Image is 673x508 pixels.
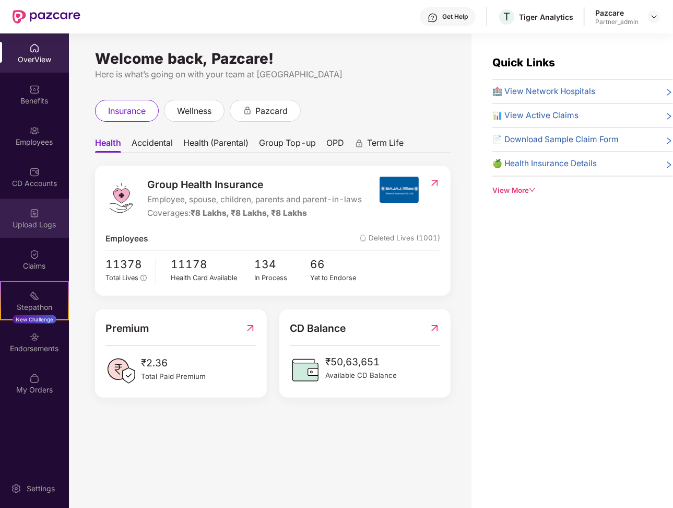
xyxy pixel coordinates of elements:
img: svg+xml;base64,PHN2ZyBpZD0iVXBsb2FkX0xvZ3MiIGRhdGEtbmFtZT0iVXBsb2FkIExvZ3MiIHhtbG5zPSJodHRwOi8vd3... [29,208,40,218]
span: right [665,111,673,122]
div: Settings [23,483,58,494]
div: Here is what’s going on with your team at [GEOGRAPHIC_DATA] [95,68,451,81]
span: OPD [326,137,344,153]
span: Total Paid Premium [141,371,206,382]
div: Welcome back, Pazcare! [95,54,451,63]
span: ₹50,63,651 [325,354,397,370]
img: CDBalanceIcon [290,354,321,386]
span: 🏥 View Network Hospitals [492,85,595,98]
div: Tiger Analytics [519,12,573,22]
div: Health Card Available [171,273,255,283]
span: right [665,87,673,98]
span: Premium [105,320,149,336]
div: Get Help [442,13,468,21]
span: Health [95,137,121,153]
span: info-circle [140,275,146,281]
div: Coverages: [147,207,362,220]
span: pazcard [255,105,288,118]
img: svg+xml;base64,PHN2ZyBpZD0iRW1wbG95ZWVzIiB4bWxucz0iaHR0cDovL3d3dy53My5vcmcvMjAwMC9zdmciIHdpZHRoPS... [29,125,40,136]
img: svg+xml;base64,PHN2ZyBpZD0iRW5kb3JzZW1lbnRzIiB4bWxucz0iaHR0cDovL3d3dy53My5vcmcvMjAwMC9zdmciIHdpZH... [29,332,40,342]
span: Health (Parental) [183,137,249,153]
span: wellness [177,105,211,118]
span: Employees [105,233,148,245]
div: animation [355,138,364,148]
span: Accidental [132,137,173,153]
span: Employee, spouse, children, parents and parent-in-laws [147,193,362,206]
img: svg+xml;base64,PHN2ZyBpZD0iU2V0dGluZy0yMHgyMCIgeG1sbnM9Imh0dHA6Ly93d3cudzMub3JnLzIwMDAvc3ZnIiB3aW... [11,483,21,494]
div: animation [243,106,252,115]
div: Yet to Endorse [310,273,366,283]
span: 11378 [105,256,147,273]
img: deleteIcon [360,235,367,241]
img: svg+xml;base64,PHN2ZyB4bWxucz0iaHR0cDovL3d3dy53My5vcmcvMjAwMC9zdmciIHdpZHRoPSIyMSIgaGVpZ2h0PSIyMC... [29,291,40,301]
div: Pazcare [595,8,639,18]
div: New Challenge [13,315,56,324]
img: svg+xml;base64,PHN2ZyBpZD0iQ0RfQWNjb3VudHMiIGRhdGEtbmFtZT0iQ0QgQWNjb3VudHMiIHhtbG5zPSJodHRwOi8vd3... [29,167,40,177]
span: Quick Links [492,56,555,69]
div: In Process [255,273,311,283]
span: T [503,10,510,23]
span: Term Life [367,137,404,153]
span: ₹8 Lakhs, ₹8 Lakhs, ₹8 Lakhs [191,208,307,218]
img: svg+xml;base64,PHN2ZyBpZD0iSG9tZSIgeG1sbnM9Imh0dHA6Ly93d3cudzMub3JnLzIwMDAvc3ZnIiB3aWR0aD0iMjAiIG... [29,43,40,53]
span: 66 [310,256,366,273]
span: Group Top-up [259,137,316,153]
div: Partner_admin [595,18,639,26]
img: RedirectIcon [245,320,256,336]
span: down [529,187,536,193]
img: New Pazcare Logo [13,10,80,24]
img: svg+xml;base64,PHN2ZyBpZD0iSGVscC0zMngzMiIgeG1sbnM9Imh0dHA6Ly93d3cudzMub3JnLzIwMDAvc3ZnIiB3aWR0aD... [428,13,438,23]
div: Stepathon [1,302,68,313]
span: right [665,135,673,146]
span: 📄 Download Sample Claim Form [492,133,619,146]
img: RedirectIcon [429,178,440,188]
img: svg+xml;base64,PHN2ZyBpZD0iQ2xhaW0iIHhtbG5zPSJodHRwOi8vd3d3LnczLm9yZy8yMDAwL3N2ZyIgd2lkdGg9IjIwIi... [29,249,40,260]
img: logo [105,182,137,214]
img: PaidPremiumIcon [105,355,137,387]
span: 134 [255,256,311,273]
img: RedirectIcon [429,320,440,336]
span: ₹2.36 [141,355,206,371]
span: Group Health Insurance [147,177,362,192]
span: 11178 [171,256,255,273]
img: svg+xml;base64,PHN2ZyBpZD0iRHJvcGRvd24tMzJ4MzIiIHhtbG5zPSJodHRwOi8vd3d3LnczLm9yZy8yMDAwL3N2ZyIgd2... [650,13,658,21]
div: View More [492,185,673,196]
span: 📊 View Active Claims [492,109,578,122]
span: Deleted Lives (1001) [360,233,440,245]
img: insurerIcon [380,177,419,203]
span: insurance [108,105,146,118]
img: svg+xml;base64,PHN2ZyBpZD0iQmVuZWZpdHMiIHhtbG5zPSJodHRwOi8vd3d3LnczLm9yZy8yMDAwL3N2ZyIgd2lkdGg9Ij... [29,84,40,95]
span: Available CD Balance [325,370,397,381]
span: CD Balance [290,320,346,336]
span: Total Lives [105,274,138,282]
span: right [665,159,673,170]
img: svg+xml;base64,PHN2ZyBpZD0iTXlfT3JkZXJzIiBkYXRhLW5hbWU9Ik15IE9yZGVycyIgeG1sbnM9Imh0dHA6Ly93d3cudz... [29,373,40,384]
span: 🍏 Health Insurance Details [492,157,597,170]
